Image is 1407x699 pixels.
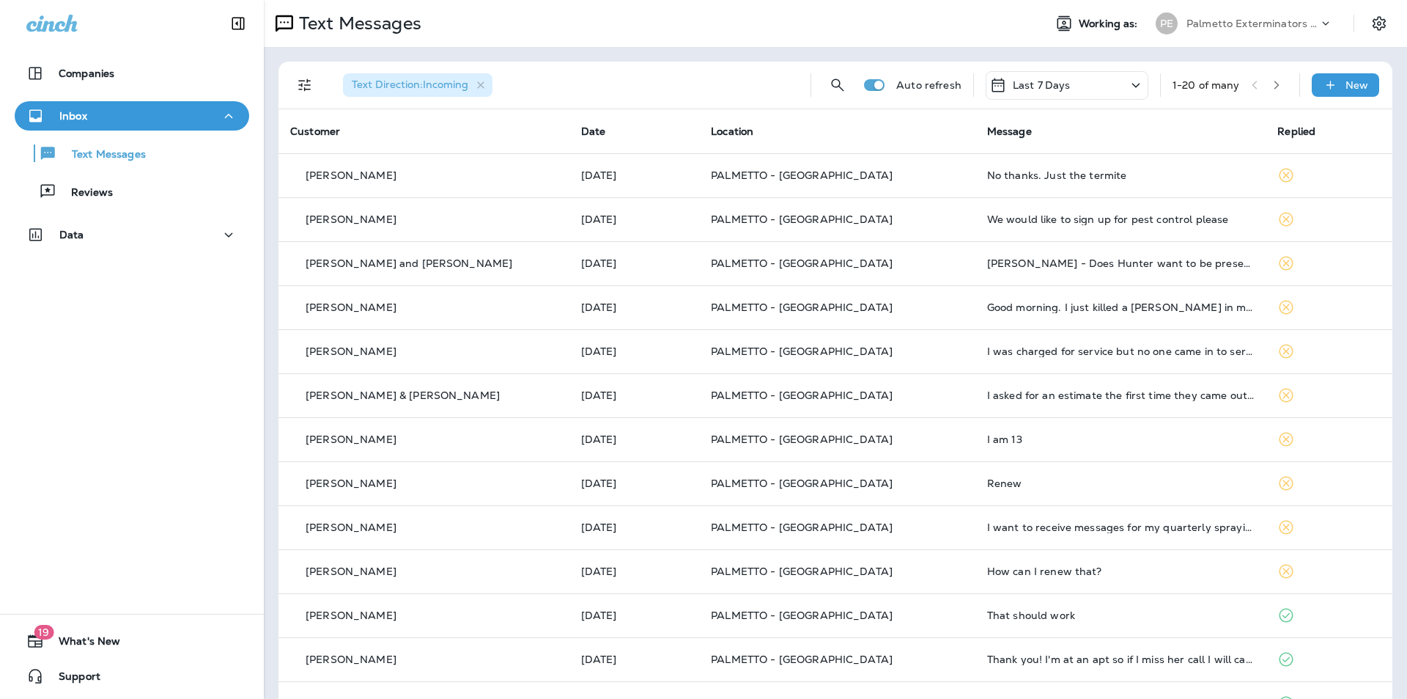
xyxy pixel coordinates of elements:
p: Text Messages [293,12,421,34]
p: Auto refresh [896,79,961,91]
button: Text Messages [15,138,249,169]
span: PALMETTO - [GEOGRAPHIC_DATA] [711,653,893,666]
div: I am 13 [987,433,1255,445]
div: I asked for an estimate the first time they came out to treat but no one ever scheduled it. [987,389,1255,401]
p: Inbox [59,110,87,122]
span: Customer [290,125,340,138]
span: PALMETTO - [GEOGRAPHIC_DATA] [711,213,893,226]
p: [PERSON_NAME] [306,521,396,533]
span: Message [987,125,1032,138]
p: Data [59,229,84,241]
button: 19What's New [15,626,249,656]
p: Last 7 Days [1013,79,1071,91]
p: Aug 8, 2025 10:21 AM [581,477,687,489]
div: Renew [987,477,1255,489]
p: Aug 8, 2025 10:18 AM [581,521,687,533]
span: PALMETTO - [GEOGRAPHIC_DATA] [711,565,893,578]
button: Data [15,220,249,249]
p: [PERSON_NAME] [306,345,396,357]
span: Support [44,670,100,688]
button: Companies [15,59,249,88]
span: PALMETTO - [GEOGRAPHIC_DATA] [711,257,893,270]
span: PALMETTO - [GEOGRAPHIC_DATA] [711,169,893,182]
button: Collapse Sidebar [218,9,259,38]
span: Replied [1277,125,1315,138]
button: Search Messages [823,70,852,100]
p: Companies [59,67,114,79]
p: New [1345,79,1368,91]
p: [PERSON_NAME] [306,566,396,577]
div: Jason - Does Hunter want to be present when contractor takes out more drywall? Scheduled for week... [987,257,1255,269]
p: [PERSON_NAME] [306,169,396,181]
span: Date [581,125,606,138]
p: Aug 8, 2025 12:21 PM [581,257,687,269]
p: [PERSON_NAME] [306,301,396,313]
div: Good morning. I just killed a roach in my kitchen. I've seen a couple of dead ones on the ground ... [987,301,1255,313]
div: I want to receive messages for my quarterly spraying. No others [987,521,1255,533]
button: Inbox [15,101,249,131]
p: Aug 8, 2025 10:29 AM [581,433,687,445]
p: Aug 8, 2025 12:28 PM [581,213,687,225]
button: Settings [1366,10,1392,37]
div: Thank you! I'm at an apt so if I miss her call I will call right back [987,654,1255,665]
p: [PERSON_NAME] [306,610,396,621]
div: PE [1156,12,1178,34]
span: Text Direction : Incoming [352,78,468,91]
p: Aug 8, 2025 10:46 AM [581,345,687,357]
p: Text Messages [57,148,146,162]
p: Aug 6, 2025 12:30 PM [581,566,687,577]
p: [PERSON_NAME] & [PERSON_NAME] [306,389,500,401]
span: What's New [44,635,120,653]
p: [PERSON_NAME] [306,213,396,225]
button: Support [15,662,249,691]
div: Text Direction:Incoming [343,73,492,97]
p: Aug 8, 2025 11:09 AM [581,301,687,313]
p: Aug 6, 2025 08:48 AM [581,654,687,665]
span: PALMETTO - [GEOGRAPHIC_DATA] [711,521,893,534]
div: We would like to sign up for pest control please [987,213,1255,225]
div: That should work [987,610,1255,621]
span: PALMETTO - [GEOGRAPHIC_DATA] [711,477,893,490]
span: PALMETTO - [GEOGRAPHIC_DATA] [711,345,893,358]
span: PALMETTO - [GEOGRAPHIC_DATA] [711,433,893,446]
p: Reviews [56,186,113,200]
span: PALMETTO - [GEOGRAPHIC_DATA] [711,609,893,622]
span: Location [711,125,753,138]
p: [PERSON_NAME] and [PERSON_NAME] [306,257,512,269]
p: Aug 8, 2025 01:16 PM [581,169,687,181]
p: Aug 6, 2025 09:39 AM [581,610,687,621]
span: 19 [34,625,53,640]
p: Aug 8, 2025 10:39 AM [581,389,687,401]
p: [PERSON_NAME] [306,654,396,665]
div: 1 - 20 of many [1172,79,1240,91]
div: I was charged for service but no one came in to service the house [987,345,1255,357]
p: [PERSON_NAME] [306,433,396,445]
span: Working as: [1079,18,1141,30]
p: Palmetto Exterminators LLC [1186,18,1318,29]
span: PALMETTO - [GEOGRAPHIC_DATA] [711,389,893,402]
div: How can I renew that? [987,566,1255,577]
button: Reviews [15,176,249,207]
div: No thanks. Just the termite [987,169,1255,181]
p: [PERSON_NAME] [306,477,396,489]
button: Filters [290,70,320,100]
span: PALMETTO - [GEOGRAPHIC_DATA] [711,301,893,314]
